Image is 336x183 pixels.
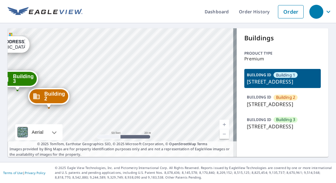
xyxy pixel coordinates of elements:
span: Building 3 [13,74,34,84]
p: BUILDING ID [247,94,271,100]
p: Premium [244,56,321,61]
p: Product type [244,51,321,56]
span: Building 2 [276,94,295,100]
a: Privacy Policy [25,171,45,175]
p: [STREET_ADDRESS] [247,100,318,108]
span: © 2025 TomTom, Earthstar Geographics SIO, © 2025 Microsoft Corporation, © [37,141,208,147]
a: Order [278,5,304,18]
span: Building 1 [276,72,295,78]
a: Current Level 19, Zoom In [220,120,229,129]
p: © 2025 Eagle View Technologies, Inc. and Pictometry International Corp. All Rights Reserved. Repo... [55,166,333,180]
img: EV Logo [8,7,82,17]
a: OpenStreetMap [169,141,196,146]
p: | [3,171,45,175]
a: Terms [197,141,208,146]
a: Current Level 19, Zoom Out [220,129,229,139]
p: [STREET_ADDRESS] [247,78,318,85]
p: Images provided by Bing Maps are for property identification purposes only and are not a represen... [8,141,237,157]
div: Dropped pin, building Building 2, Commercial property, 4 Pine Tree Drive New Brighton, MN 55112 [28,88,69,108]
p: BUILDING ID [247,117,271,122]
div: Aerial [30,124,45,140]
a: Terms of Use [3,171,23,175]
p: BUILDING ID [247,72,271,78]
span: Building 3 [276,117,295,123]
div: Aerial [15,124,63,140]
p: Buildings [244,33,321,43]
span: Building 2 [44,91,65,101]
p: [STREET_ADDRESS] [247,123,318,130]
